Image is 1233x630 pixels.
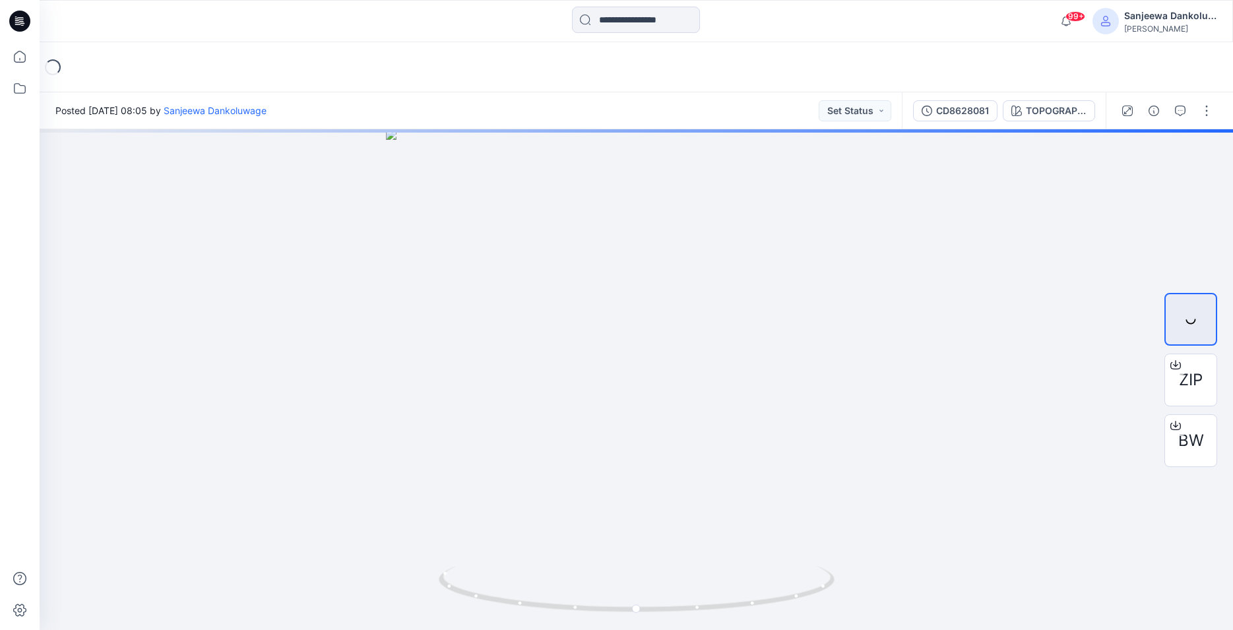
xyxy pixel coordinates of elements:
[1124,24,1217,34] div: [PERSON_NAME]
[913,100,997,121] button: CD8628081
[1003,100,1095,121] button: TOPOGRAPHICAL CAMO
[164,105,267,116] a: Sanjeewa Dankoluwage
[1065,11,1085,22] span: 99+
[1179,368,1203,392] span: ZIP
[1124,8,1217,24] div: Sanjeewa Dankoluwage
[55,104,267,117] span: Posted [DATE] 08:05 by
[1143,100,1164,121] button: Details
[1100,16,1111,26] svg: avatar
[1026,104,1087,118] div: TOPOGRAPHICAL CAMO
[936,104,989,118] div: CD8628081
[1178,429,1204,453] span: BW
